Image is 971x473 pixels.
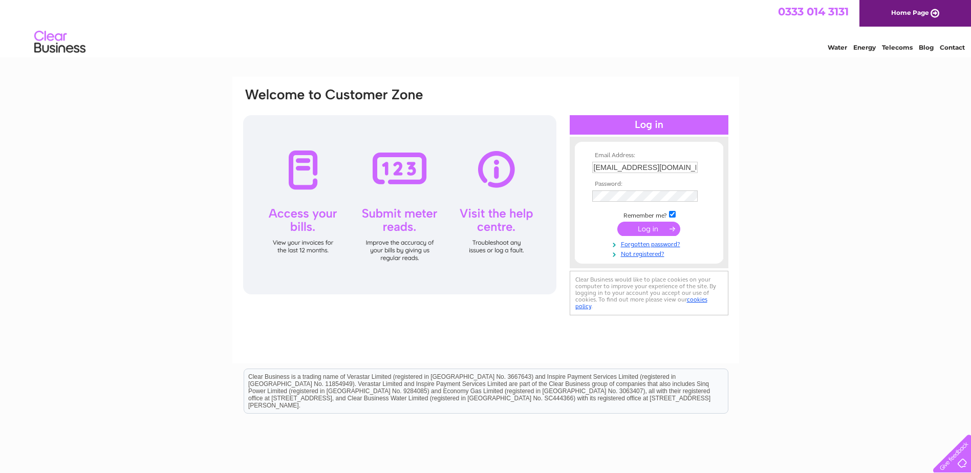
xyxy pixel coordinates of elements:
[919,44,934,51] a: Blog
[590,152,708,159] th: Email Address:
[592,239,708,248] a: Forgotten password?
[244,6,728,50] div: Clear Business is a trading name of Verastar Limited (registered in [GEOGRAPHIC_DATA] No. 3667643...
[592,248,708,258] a: Not registered?
[575,296,707,310] a: cookies policy
[570,271,728,315] div: Clear Business would like to place cookies on your computer to improve your experience of the sit...
[590,209,708,220] td: Remember me?
[590,181,708,188] th: Password:
[617,222,680,236] input: Submit
[853,44,876,51] a: Energy
[882,44,913,51] a: Telecoms
[828,44,847,51] a: Water
[940,44,965,51] a: Contact
[34,27,86,58] img: logo.png
[778,5,849,18] a: 0333 014 3131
